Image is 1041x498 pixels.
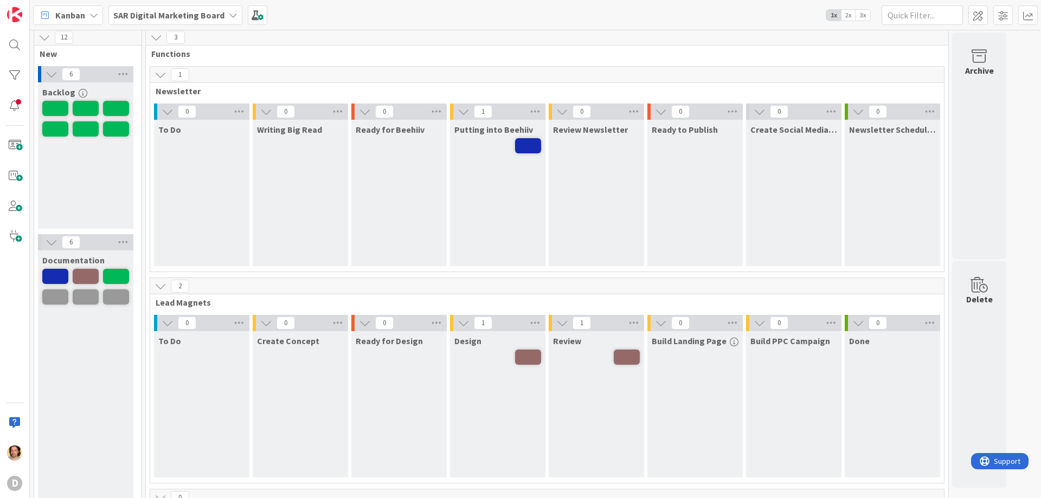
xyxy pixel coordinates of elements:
span: 0 [178,105,196,118]
span: 1 [573,316,591,329]
span: To Do [158,124,181,135]
div: Archive [965,64,994,77]
span: 0 [770,316,788,329]
span: 0 [671,316,690,329]
span: Ready for Beehiiv [356,124,425,135]
div: D [7,476,22,491]
span: Ready to Publish [652,124,718,135]
span: Review [553,335,581,346]
div: Delete [966,293,993,306]
span: Review Newsletter [553,124,628,135]
span: 2 [171,280,189,293]
span: 0 [277,105,295,118]
span: 0 [770,105,788,118]
span: 3 [166,31,185,44]
span: Ready for Design [356,335,423,346]
span: Support [23,2,49,15]
span: 0 [178,316,196,329]
span: Backlog [42,87,75,98]
span: 0 [869,316,887,329]
span: Create Social Media Posts [750,124,837,135]
span: 3x [856,10,870,21]
b: SAR Digital Marketing Board [113,10,224,21]
span: 0 [869,105,887,118]
span: Create Concept [257,335,319,346]
span: To Do [158,335,181,346]
span: 0 [375,316,394,329]
span: 6 [62,236,80,249]
span: Newsletter Scheduled [849,124,936,135]
span: 2x [841,10,856,21]
span: Lead Magnets [156,297,930,308]
span: Kanban [55,9,85,22]
span: Build PPC Campaign [750,335,830,346]
span: 1 [474,316,492,329]
span: Build Landing Page [652,335,727,346]
span: Putting into Beehiiv [454,124,533,135]
span: 1x [826,10,841,21]
span: New [40,48,128,59]
span: 0 [277,316,295,329]
img: Visit kanbanzone.com [7,7,22,22]
span: Writing Big Read [257,124,322,135]
span: Newsletter [156,86,930,96]
img: EC [7,445,22,461]
span: 0 [573,105,591,118]
span: Documentation [42,255,105,266]
span: 0 [375,105,394,118]
input: Quick Filter... [882,5,963,25]
span: Design [454,335,481,346]
span: Functions [151,48,935,59]
span: 6 [62,68,80,81]
span: 0 [671,105,690,118]
span: 12 [55,31,73,44]
span: 1 [171,68,189,81]
span: 1 [474,105,492,118]
span: Done [849,335,870,346]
